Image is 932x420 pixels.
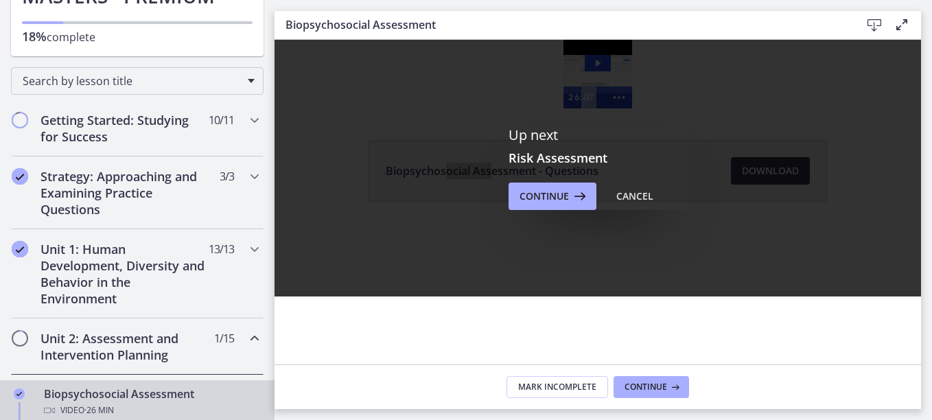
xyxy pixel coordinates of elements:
div: Playbar [314,47,325,69]
h2: Getting Started: Studying for Success [40,112,208,145]
div: Biopsychosocial Assessment [44,386,258,419]
button: Cancel [605,183,664,210]
p: complete [22,28,253,45]
span: 1 / 15 [214,330,234,347]
span: · 26 min [84,402,114,419]
span: Continue [625,382,667,393]
button: Play Video: cbe28tpt4o1cl02sic2g.mp4 [310,15,336,32]
h3: Risk Assessment [509,150,687,166]
div: Search by lesson title [11,67,264,95]
button: Show more buttons [331,47,358,69]
button: Continue [614,376,689,398]
span: 3 / 3 [220,168,234,185]
i: Completed [12,241,28,257]
h2: Strategy: Approaching and Examining Practice Questions [40,168,208,218]
span: Search by lesson title [23,73,241,89]
p: Up next [509,126,687,144]
span: 13 / 13 [209,241,234,257]
span: Continue [520,188,569,205]
span: 10 / 11 [209,112,234,128]
div: Video [44,402,258,419]
button: Continue [509,183,596,210]
h2: Unit 2: Assessment and Intervention Planning [40,330,208,363]
i: Completed [12,168,28,185]
span: 18% [22,28,47,45]
span: Mark Incomplete [518,382,596,393]
div: Cancel [616,188,653,205]
h2: Unit 1: Human Development, Diversity and Behavior in the Environment [40,241,208,307]
i: Completed [14,388,25,399]
h3: Biopsychosocial Assessment [286,16,839,33]
button: Mark Incomplete [506,376,608,398]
